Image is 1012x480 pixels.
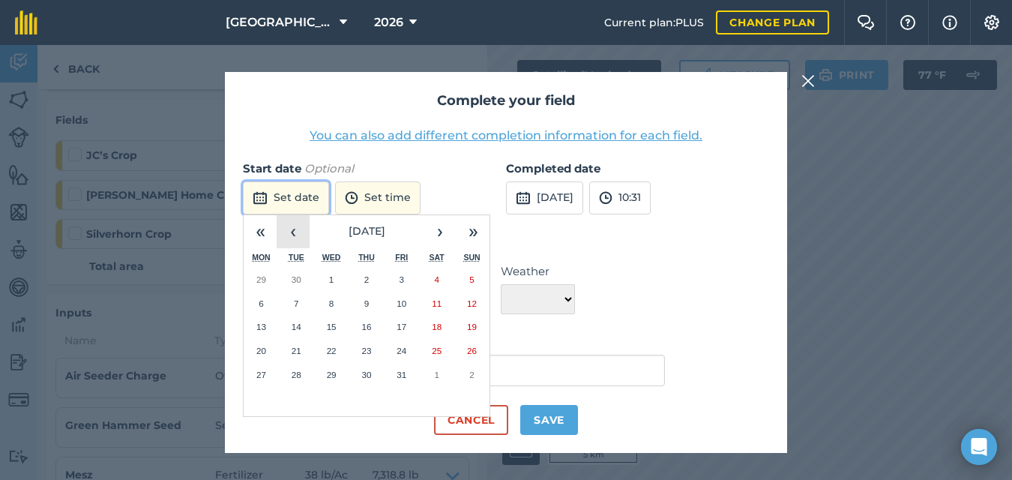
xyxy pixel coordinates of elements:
[457,215,490,248] button: »
[961,429,997,465] div: Open Intercom Messenger
[589,181,651,214] button: 10:31
[361,322,371,331] abbr: October 16, 2025
[349,268,385,292] button: October 2, 2025
[467,298,477,308] abbr: October 12, 2025
[349,224,385,238] span: [DATE]
[419,268,454,292] button: October 4, 2025
[226,13,334,31] span: [GEOGRAPHIC_DATA]
[292,370,301,379] abbr: October 28, 2025
[384,339,419,363] button: October 24, 2025
[244,215,277,248] button: «
[304,161,354,175] em: Optional
[501,262,575,280] label: Weather
[506,161,600,175] strong: Completed date
[430,253,445,262] abbr: Saturday
[244,339,279,363] button: October 20, 2025
[259,298,263,308] abbr: October 6, 2025
[364,298,369,308] abbr: October 9, 2025
[349,315,385,339] button: October 16, 2025
[256,274,266,284] abbr: September 29, 2025
[454,339,490,363] button: October 26, 2025
[384,292,419,316] button: October 10, 2025
[432,298,442,308] abbr: October 11, 2025
[364,274,369,284] abbr: October 2, 2025
[419,315,454,339] button: October 18, 2025
[857,15,875,30] img: Two speech bubbles overlapping with the left bubble in the forefront
[252,253,271,262] abbr: Monday
[424,215,457,248] button: ›
[395,253,408,262] abbr: Friday
[349,292,385,316] button: October 9, 2025
[349,363,385,387] button: October 30, 2025
[292,322,301,331] abbr: October 14, 2025
[314,339,349,363] button: October 22, 2025
[432,346,442,355] abbr: October 25, 2025
[322,253,341,262] abbr: Wednesday
[434,405,508,435] button: Cancel
[335,181,421,214] button: Set time
[327,346,337,355] abbr: October 22, 2025
[15,10,37,34] img: fieldmargin Logo
[419,292,454,316] button: October 11, 2025
[277,215,310,248] button: ‹
[279,363,314,387] button: October 28, 2025
[253,189,268,207] img: svg+xml;base64,PD94bWwgdmVyc2lvbj0iMS4wIiBlbmNvZGluZz0idXRmLTgiPz4KPCEtLSBHZW5lcmF0b3I6IEFkb2JlIE...
[384,268,419,292] button: October 3, 2025
[329,298,334,308] abbr: October 8, 2025
[899,15,917,30] img: A question mark icon
[294,298,298,308] abbr: October 7, 2025
[506,181,583,214] button: [DATE]
[244,268,279,292] button: September 29, 2025
[314,363,349,387] button: October 29, 2025
[279,315,314,339] button: October 14, 2025
[454,315,490,339] button: October 19, 2025
[289,253,304,262] abbr: Tuesday
[279,268,314,292] button: September 30, 2025
[604,14,704,31] span: Current plan : PLUS
[419,339,454,363] button: October 25, 2025
[244,363,279,387] button: October 27, 2025
[244,315,279,339] button: October 13, 2025
[467,322,477,331] abbr: October 19, 2025
[243,90,769,112] h2: Complete your field
[292,274,301,284] abbr: September 30, 2025
[310,215,424,248] button: [DATE]
[434,370,439,379] abbr: November 1, 2025
[374,13,403,31] span: 2026
[243,232,769,251] h3: Weather
[419,363,454,387] button: November 1, 2025
[454,363,490,387] button: November 2, 2025
[314,315,349,339] button: October 15, 2025
[244,292,279,316] button: October 6, 2025
[801,72,815,90] img: svg+xml;base64,PHN2ZyB4bWxucz0iaHR0cDovL3d3dy53My5vcmcvMjAwMC9zdmciIHdpZHRoPSIyMiIgaGVpZ2h0PSIzMC...
[397,322,406,331] abbr: October 17, 2025
[243,181,329,214] button: Set date
[397,298,406,308] abbr: October 10, 2025
[361,370,371,379] abbr: October 30, 2025
[256,346,266,355] abbr: October 20, 2025
[327,370,337,379] abbr: October 29, 2025
[469,370,474,379] abbr: November 2, 2025
[520,405,578,435] button: Save
[279,292,314,316] button: October 7, 2025
[310,127,702,145] button: You can also add different completion information for each field.
[400,274,404,284] abbr: October 3, 2025
[384,315,419,339] button: October 17, 2025
[397,346,406,355] abbr: October 24, 2025
[314,292,349,316] button: October 8, 2025
[327,322,337,331] abbr: October 15, 2025
[434,274,439,284] abbr: October 4, 2025
[292,346,301,355] abbr: October 21, 2025
[384,363,419,387] button: October 31, 2025
[454,268,490,292] button: October 5, 2025
[463,253,480,262] abbr: Sunday
[469,274,474,284] abbr: October 5, 2025
[358,253,375,262] abbr: Thursday
[314,268,349,292] button: October 1, 2025
[516,189,531,207] img: svg+xml;base64,PD94bWwgdmVyc2lvbj0iMS4wIiBlbmNvZGluZz0idXRmLTgiPz4KPCEtLSBHZW5lcmF0b3I6IEFkb2JlIE...
[397,370,406,379] abbr: October 31, 2025
[243,161,301,175] strong: Start date
[467,346,477,355] abbr: October 26, 2025
[256,370,266,379] abbr: October 27, 2025
[716,10,829,34] a: Change plan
